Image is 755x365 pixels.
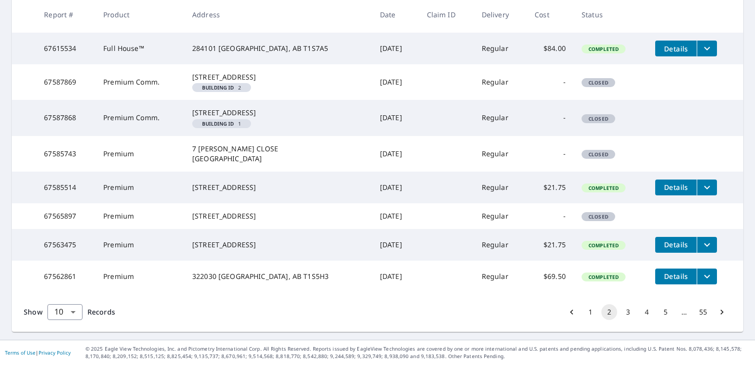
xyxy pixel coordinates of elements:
[36,172,95,203] td: 67585514
[527,64,574,100] td: -
[95,229,184,261] td: Premium
[202,121,234,126] em: Building ID
[601,304,617,320] button: page 2
[36,229,95,261] td: 67563475
[474,172,527,203] td: Regular
[5,349,36,356] a: Terms of Use
[655,41,697,56] button: detailsBtn-67615534
[714,304,730,320] button: Go to next page
[474,203,527,229] td: Regular
[36,261,95,292] td: 67562861
[95,136,184,172] td: Premium
[95,261,184,292] td: Premium
[372,136,419,172] td: [DATE]
[192,44,364,53] div: 284101 [GEOGRAPHIC_DATA], AB T1S7A5
[697,180,717,195] button: filesDropdownBtn-67585514
[5,350,71,356] p: |
[192,108,364,118] div: [STREET_ADDRESS]
[95,203,184,229] td: Premium
[36,64,95,100] td: 67587869
[583,79,614,86] span: Closed
[583,304,598,320] button: Go to page 1
[192,144,364,164] div: 7 [PERSON_NAME] CLOSE [GEOGRAPHIC_DATA]
[583,213,614,220] span: Closed
[47,304,83,320] div: Show 10 records
[527,261,574,292] td: $69.50
[527,33,574,64] td: $84.00
[527,172,574,203] td: $21.75
[47,298,83,326] div: 10
[95,64,184,100] td: Premium Comm.
[192,240,364,250] div: [STREET_ADDRESS]
[196,85,247,90] span: 2
[583,115,614,122] span: Closed
[697,269,717,284] button: filesDropdownBtn-67562861
[661,240,691,249] span: Details
[474,33,527,64] td: Regular
[583,242,625,249] span: Completed
[95,100,184,136] td: Premium Comm.
[527,229,574,261] td: $21.75
[655,269,697,284] button: detailsBtn-67562861
[372,100,419,136] td: [DATE]
[661,182,691,192] span: Details
[202,85,234,90] em: Building ID
[372,203,419,229] td: [DATE]
[372,261,419,292] td: [DATE]
[639,304,655,320] button: Go to page 4
[562,304,731,320] nav: pagination navigation
[24,307,42,317] span: Show
[87,307,115,317] span: Records
[583,151,614,158] span: Closed
[474,100,527,136] td: Regular
[527,136,574,172] td: -
[196,121,247,126] span: 1
[95,33,184,64] td: Full House™
[474,229,527,261] td: Regular
[527,203,574,229] td: -
[655,237,697,253] button: detailsBtn-67563475
[583,274,625,280] span: Completed
[372,229,419,261] td: [DATE]
[474,64,527,100] td: Regular
[372,172,419,203] td: [DATE]
[36,100,95,136] td: 67587868
[676,307,692,317] div: …
[583,184,625,191] span: Completed
[372,33,419,64] td: [DATE]
[36,33,95,64] td: 67615534
[583,46,625,52] span: Completed
[658,304,673,320] button: Go to page 5
[36,136,95,172] td: 67585743
[620,304,636,320] button: Go to page 3
[85,345,750,360] p: © 2025 Eagle View Technologies, Inc. and Pictometry International Corp. All Rights Reserved. Repo...
[192,72,364,82] div: [STREET_ADDRESS]
[661,44,691,53] span: Details
[527,100,574,136] td: -
[474,136,527,172] td: Regular
[192,272,364,281] div: 322030 [GEOGRAPHIC_DATA], AB T1S5H3
[695,304,711,320] button: Go to page 55
[697,237,717,253] button: filesDropdownBtn-67563475
[192,211,364,221] div: [STREET_ADDRESS]
[661,272,691,281] span: Details
[697,41,717,56] button: filesDropdownBtn-67615534
[655,180,697,195] button: detailsBtn-67585514
[39,349,71,356] a: Privacy Policy
[372,64,419,100] td: [DATE]
[95,172,184,203] td: Premium
[192,182,364,192] div: [STREET_ADDRESS]
[474,261,527,292] td: Regular
[36,203,95,229] td: 67565897
[564,304,580,320] button: Go to previous page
